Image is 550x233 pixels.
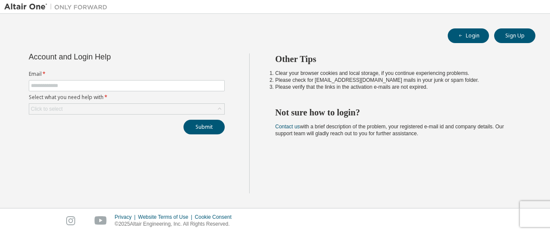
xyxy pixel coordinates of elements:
span: with a brief description of the problem, your registered e-mail id and company details. Our suppo... [275,124,504,137]
p: © 2025 Altair Engineering, Inc. All Rights Reserved. [115,221,237,228]
div: Cookie Consent [195,214,236,221]
button: Submit [183,120,225,134]
button: Sign Up [494,28,535,43]
img: youtube.svg [95,216,107,225]
li: Please verify that the links in the activation e-mails are not expired. [275,84,520,90]
div: Click to select [29,104,224,114]
div: Website Terms of Use [138,214,195,221]
label: Email [29,71,225,78]
h2: Other Tips [275,53,520,65]
li: Please check for [EMAIL_ADDRESS][DOMAIN_NAME] mails in your junk or spam folder. [275,77,520,84]
div: Privacy [115,214,138,221]
div: Click to select [31,106,63,112]
div: Account and Login Help [29,53,186,60]
a: Contact us [275,124,300,130]
img: instagram.svg [66,216,75,225]
button: Login [448,28,489,43]
li: Clear your browser cookies and local storage, if you continue experiencing problems. [275,70,520,77]
label: Select what you need help with [29,94,225,101]
h2: Not sure how to login? [275,107,520,118]
img: Altair One [4,3,112,11]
